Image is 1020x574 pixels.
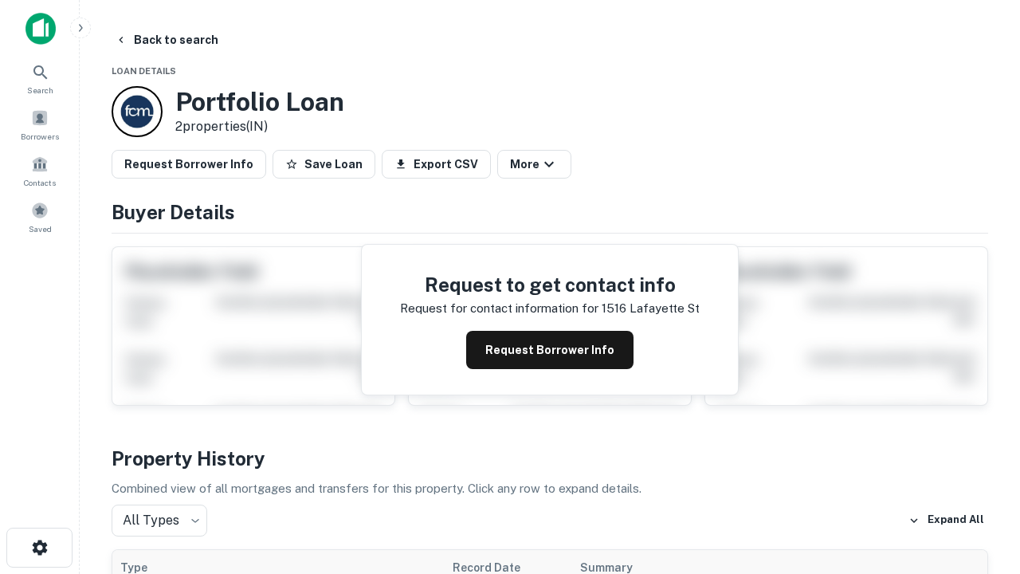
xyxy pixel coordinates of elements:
a: Saved [5,195,75,238]
span: Borrowers [21,130,59,143]
h4: Buyer Details [112,198,988,226]
p: Combined view of all mortgages and transfers for this property. Click any row to expand details. [112,479,988,498]
p: 1516 lafayette st [602,299,700,318]
button: Request Borrower Info [112,150,266,179]
p: 2 properties (IN) [175,117,344,136]
h4: Property History [112,444,988,473]
span: Contacts [24,176,56,189]
h3: Portfolio Loan [175,87,344,117]
h4: Request to get contact info [400,270,700,299]
a: Borrowers [5,103,75,146]
span: Loan Details [112,66,176,76]
a: Search [5,57,75,100]
img: capitalize-icon.png [25,13,56,45]
button: More [497,150,571,179]
button: Export CSV [382,150,491,179]
p: Request for contact information for [400,299,598,318]
button: Save Loan [273,150,375,179]
button: Request Borrower Info [466,331,634,369]
a: Contacts [5,149,75,192]
iframe: Chat Widget [940,446,1020,523]
span: Saved [29,222,52,235]
button: Expand All [904,509,988,533]
span: Search [27,84,53,96]
div: All Types [112,505,207,537]
button: Back to search [108,26,225,54]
